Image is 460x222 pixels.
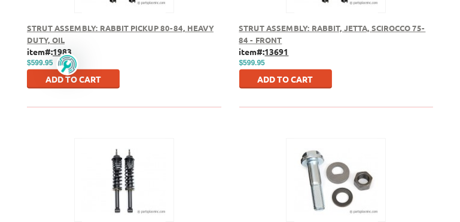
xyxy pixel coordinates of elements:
[239,46,289,57] b: item#:
[53,46,72,57] u: 1983
[239,69,332,89] button: Add to Cart
[27,59,53,67] span: $599.95
[265,46,289,57] u: 13691
[258,74,313,84] span: Add to Cart
[27,23,214,45] a: Strut Assembly: Rabbit Pickup 80-84, Heavy Duty, Oil
[45,74,101,84] span: Add to Cart
[27,46,72,57] b: item#:
[239,23,426,45] a: Strut Assembly: Rabbit, Jetta, Scirocco 75-84 - Front
[239,59,265,67] span: $599.95
[27,69,120,89] button: Add to Cart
